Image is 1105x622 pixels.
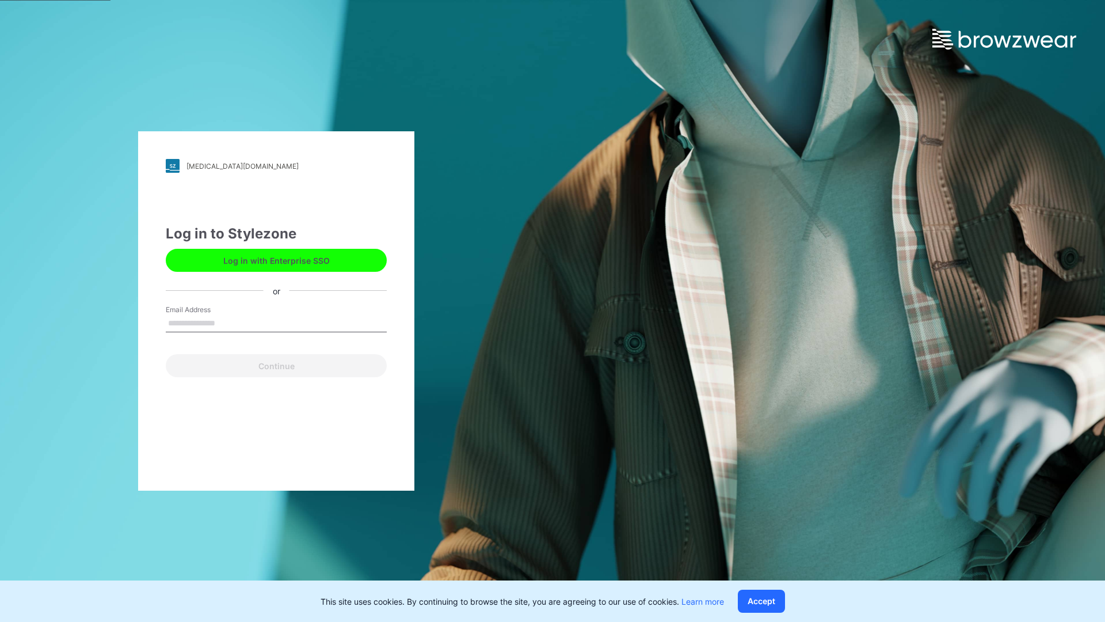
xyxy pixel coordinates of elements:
[738,590,785,613] button: Accept
[681,597,724,606] a: Learn more
[264,285,289,297] div: or
[166,159,387,173] a: [MEDICAL_DATA][DOMAIN_NAME]
[321,596,724,608] p: This site uses cookies. By continuing to browse the site, you are agreeing to our use of cookies.
[932,29,1076,50] img: browzwear-logo.e42bd6dac1945053ebaf764b6aa21510.svg
[166,223,387,244] div: Log in to Stylezone
[166,305,246,315] label: Email Address
[166,159,180,173] img: stylezone-logo.562084cfcfab977791bfbf7441f1a819.svg
[166,249,387,272] button: Log in with Enterprise SSO
[186,162,299,170] div: [MEDICAL_DATA][DOMAIN_NAME]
